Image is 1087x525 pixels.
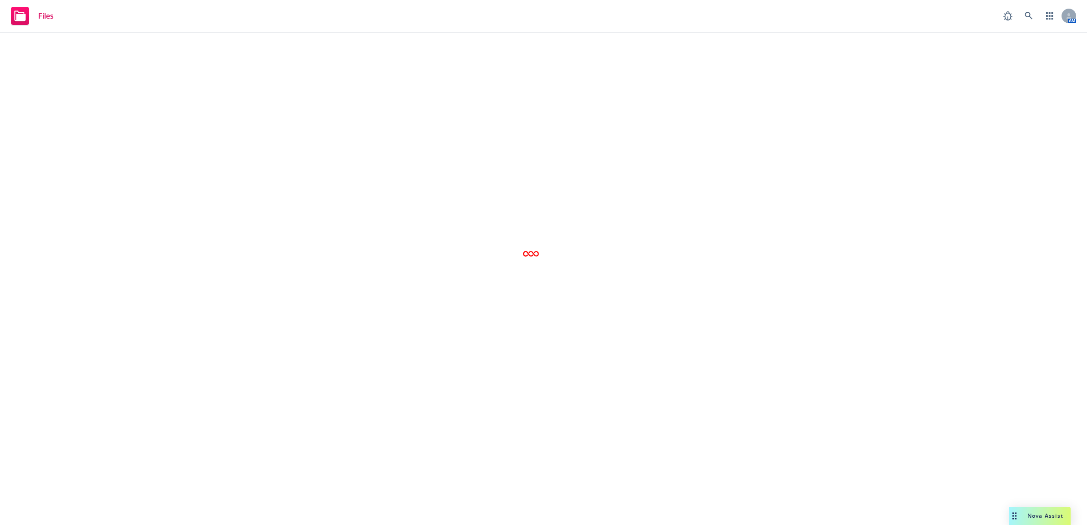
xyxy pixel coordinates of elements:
[1041,7,1059,25] a: Switch app
[1009,507,1020,525] div: Drag to move
[38,12,54,20] span: Files
[1027,512,1063,520] span: Nova Assist
[999,7,1017,25] a: Report a Bug
[1009,507,1071,525] button: Nova Assist
[1020,7,1038,25] a: Search
[7,3,57,29] a: Files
